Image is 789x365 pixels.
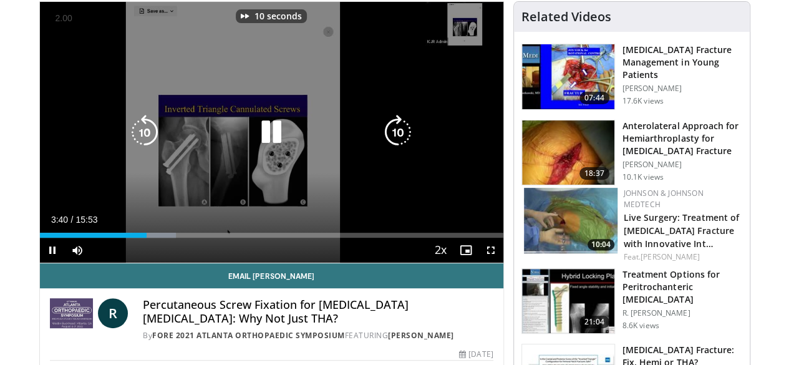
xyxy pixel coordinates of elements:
button: Pause [40,238,65,263]
span: 18:37 [579,167,609,180]
span: 07:44 [579,92,609,104]
p: 10 seconds [254,12,302,21]
img: FORE 2021 Atlanta Orthopaedic Symposium [50,298,94,328]
img: 245457_0002_1.png.150x105_q85_crop-smart_upscale.jpg [522,44,614,109]
h3: Treatment Options for Peritrochanteric [MEDICAL_DATA] [622,268,742,306]
h3: Anterolateral Approach for Hemiarthroplasty for [MEDICAL_DATA] Fracture [622,120,742,157]
h3: [MEDICAL_DATA] Fracture Management in Young Patients [622,44,742,81]
a: R [98,298,128,328]
button: Enable picture-in-picture mode [453,238,478,263]
a: [PERSON_NAME] [641,251,700,262]
p: 8.6K views [622,321,659,331]
div: By FEATURING [143,330,493,341]
h4: Percutaneous Screw Fixation for [MEDICAL_DATA] [MEDICAL_DATA]: Why Not Just THA? [143,298,493,325]
a: 07:44 [MEDICAL_DATA] Fracture Management in Young Patients [PERSON_NAME] 17.6K views [521,44,742,110]
img: 14766df3-efa5-4166-8dc0-95244dab913c.150x105_q85_crop-smart_upscale.jpg [524,188,617,253]
button: Mute [65,238,90,263]
div: [DATE] [459,349,493,360]
a: Email [PERSON_NAME] [40,263,503,288]
img: UxJ4bo6uJkjYse234xMDoxOjB1O8AjAz.150x105_q85_crop-smart_upscale.jpg [522,269,614,334]
a: FORE 2021 Atlanta Orthopaedic Symposium [152,330,345,341]
div: Feat. [624,251,740,263]
a: 21:04 Treatment Options for Peritrochanteric [MEDICAL_DATA] R. [PERSON_NAME] 8.6K views [521,268,742,334]
span: / [71,215,74,225]
a: 18:37 Anterolateral Approach for Hemiarthroplasty for [MEDICAL_DATA] Fracture [PERSON_NAME] 10.1K... [521,120,742,186]
span: 15:53 [75,215,97,225]
p: [PERSON_NAME] [622,160,742,170]
p: 17.6K views [622,96,664,106]
a: Live Surgery: Treatment of [MEDICAL_DATA] Fracture with Innovative Int… [624,212,740,250]
span: 10:04 [588,239,614,250]
p: 10.1K views [622,172,664,182]
button: Playback Rate [428,238,453,263]
img: 78c34c25-97ae-4c02-9d2f-9b8ccc85d359.150x105_q85_crop-smart_upscale.jpg [522,120,614,185]
p: R. [PERSON_NAME] [622,308,742,318]
a: [PERSON_NAME] [388,330,454,341]
a: Johnson & Johnson MedTech [624,188,704,210]
a: 10:04 [524,188,617,253]
button: Fullscreen [478,238,503,263]
video-js: Video Player [40,2,503,263]
div: Progress Bar [40,233,503,238]
span: 3:40 [51,215,68,225]
p: [PERSON_NAME] [622,84,742,94]
span: 21:04 [579,316,609,328]
h4: Related Videos [521,9,611,24]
